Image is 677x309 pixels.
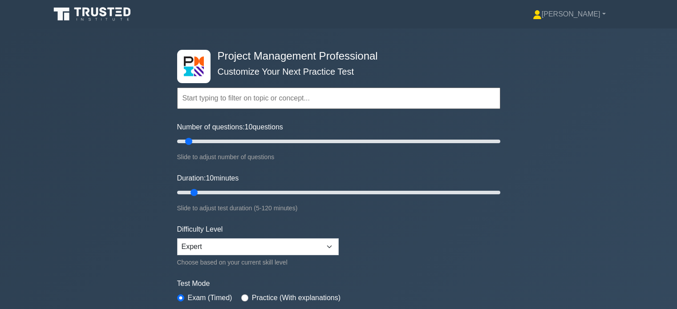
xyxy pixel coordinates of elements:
label: Duration: minutes [177,173,239,184]
input: Start typing to filter on topic or concept... [177,88,500,109]
div: Slide to adjust test duration (5-120 minutes) [177,203,500,213]
label: Test Mode [177,278,500,289]
label: Difficulty Level [177,224,223,235]
label: Number of questions: questions [177,122,283,132]
h4: Project Management Professional [214,50,457,63]
label: Practice (With explanations) [252,293,341,303]
span: 10 [206,174,214,182]
span: 10 [245,123,253,131]
label: Exam (Timed) [188,293,232,303]
a: [PERSON_NAME] [511,5,627,23]
div: Slide to adjust number of questions [177,152,500,162]
div: Choose based on your current skill level [177,257,339,268]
